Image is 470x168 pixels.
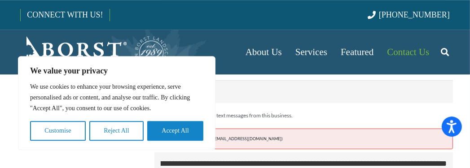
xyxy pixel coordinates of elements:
button: Reject All [89,121,144,141]
span: Contact Us [387,47,430,57]
a: Search [436,41,454,63]
button: Customise [30,121,86,141]
a: About Us [239,30,289,74]
a: Featured [334,30,380,74]
div: Invalid email format (e.g. [EMAIL_ADDRESS][DOMAIN_NAME]) [169,132,283,146]
a: Services [289,30,334,74]
span: [PHONE_NUMBER] [379,10,450,19]
p: We use cookies to enhance your browsing experience, serve personalised ads or content, and analys... [30,82,203,114]
p: We value your privacy [30,65,203,76]
span: Services [295,47,327,57]
span: About Us [246,47,282,57]
button: Accept All [147,121,203,141]
div: We value your privacy [18,56,215,150]
a: Borst-Logo [20,34,169,70]
a: CONNECT WITH US! [21,4,109,26]
span: I consent to receive text messages from this business. [171,110,293,121]
span: Featured [341,47,373,57]
a: Contact Us [381,30,436,74]
a: [PHONE_NUMBER] [368,10,450,19]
